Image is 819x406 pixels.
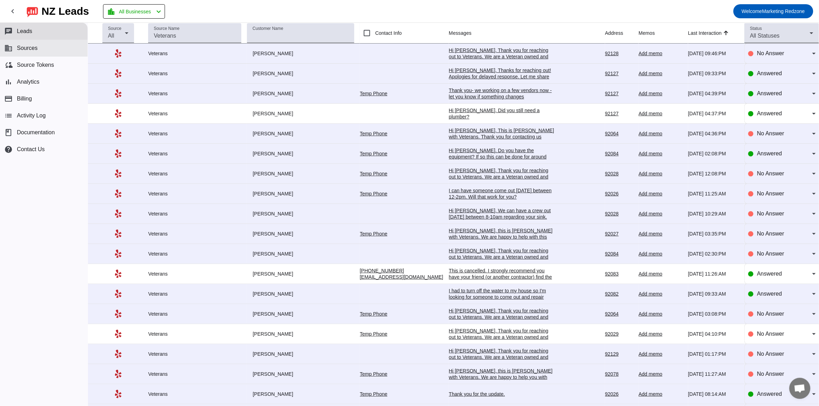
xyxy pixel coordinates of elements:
div: [PERSON_NAME] [247,191,353,197]
div: 92026 [605,191,633,197]
div: Add memo [639,70,682,77]
div: 92084 [605,150,633,157]
a: Open chat [789,378,811,399]
div: Hi [PERSON_NAME], We can have a crew out [DATE] between 8-10am regarding your sink. Will that wor... [449,207,554,226]
div: [DATE] 08:14:AM [688,391,739,397]
span: Contact Us [17,146,45,153]
div: Thank you- we working on a few vendors now - let you know if something changes [449,87,554,100]
mat-icon: chevron_left [8,7,17,15]
div: 92027 [605,231,633,237]
mat-label: Source Name [154,26,179,31]
div: Add memo [639,170,682,177]
div: Add memo [639,351,682,357]
div: Add memo [639,271,682,277]
div: Veterans [148,371,241,377]
span: No Answer [757,231,784,237]
div: Veterans [148,70,241,77]
div: [PERSON_NAME] [247,130,353,137]
mat-icon: list [4,111,13,120]
div: [DATE] 04:10:PM [688,331,739,337]
div: Veterans [148,351,241,357]
label: Contact Info [374,30,402,37]
div: Veterans [148,150,241,157]
div: 92083 [605,271,633,277]
div: [PERSON_NAME] [247,90,353,97]
div: [DATE] 10:29:AM [688,211,739,217]
div: [PERSON_NAME] [247,291,353,297]
mat-icon: Yelp [114,149,122,158]
mat-icon: Yelp [114,330,122,338]
div: 92078 [605,371,633,377]
div: Add memo [639,371,682,377]
div: Veterans [148,170,241,177]
span: Documentation [17,129,55,136]
button: WelcomeMarketing Redzone [734,4,814,18]
a: Temp Phone [360,191,388,196]
mat-icon: location_city [107,7,115,16]
span: No Answer [757,130,784,136]
a: [EMAIL_ADDRESS][DOMAIN_NAME] [360,274,443,280]
div: Veterans [148,191,241,197]
div: Veterans [148,231,241,237]
mat-label: Status [750,26,762,31]
div: [DATE] 09:33:AM [688,291,739,297]
span: Billing [17,96,32,102]
a: Temp Phone [360,331,388,337]
span: No Answer [757,211,784,217]
a: Temp Phone [360,151,388,156]
div: Veterans [148,271,241,277]
span: Answered [757,391,782,397]
div: 92127 [605,70,633,77]
div: Veterans [148,90,241,97]
img: logo [27,5,38,17]
div: Hi [PERSON_NAME], Thank you for reaching out to Veterans. We are a Veteran owned and operated HVA... [449,247,554,292]
div: Veterans [148,311,241,317]
input: Veterans [154,32,236,40]
div: Hi [PERSON_NAME], Thank you for reaching out to Veterans. We are a Veteran owned and operated HVA... [449,167,554,212]
div: [DATE] 04:37:PM [688,110,739,117]
div: Hi [PERSON_NAME], Thank you for reaching out to Veterans. We are a Veteran owned and operated HVA... [449,47,554,91]
th: Address [605,23,639,44]
div: I had to turn off the water to my house so I'm looking for someone to come out and repair [DATE].... [449,288,554,307]
div: [DATE] 11:27:AM [688,371,739,377]
div: [PERSON_NAME] [247,371,353,377]
mat-icon: Yelp [114,189,122,198]
div: Add memo [639,90,682,97]
span: All Statuses [750,33,780,39]
mat-icon: Yelp [114,49,122,58]
div: [DATE] 09:33:PM [688,70,739,77]
div: [PERSON_NAME] [247,251,353,257]
th: Messages [449,23,605,44]
mat-icon: Yelp [114,390,122,398]
div: Hi [PERSON_NAME]. Do you have the equipment? If so this can be done for around $250. [449,147,554,166]
div: 92028 [605,211,633,217]
div: [DATE] 01:17:PM [688,351,739,357]
div: [DATE] 02:08:PM [688,150,739,157]
div: Veterans [148,211,241,217]
span: Analytics [17,79,39,85]
div: 92064 [605,311,633,317]
div: Add memo [639,50,682,57]
mat-icon: Yelp [114,230,122,238]
span: Source Tokens [17,62,54,68]
span: No Answer [757,50,784,56]
div: Veterans [148,130,241,137]
div: [DATE] 03:35:PM [688,231,739,237]
div: Hi [PERSON_NAME], Thanks for reaching out! Apologies for delayed response. Let me share pics and ... [449,67,554,86]
mat-icon: business [4,44,13,52]
span: Welcome [742,8,762,14]
div: Add memo [639,211,682,217]
span: Answered [757,90,782,96]
mat-icon: Yelp [114,109,122,118]
span: No Answer [757,331,784,337]
mat-icon: Yelp [114,310,122,318]
div: Add memo [639,110,682,117]
div: Hi [PERSON_NAME], Thank you for reaching out to Veterans. We are a Veteran owned and operated HVA... [449,328,554,372]
div: 92028 [605,170,633,177]
span: No Answer [757,170,784,176]
div: 92082 [605,291,633,297]
div: [PERSON_NAME] [247,231,353,237]
div: [DATE] 11:26:AM [688,271,739,277]
span: Answered [757,271,782,277]
mat-label: Source [108,26,121,31]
